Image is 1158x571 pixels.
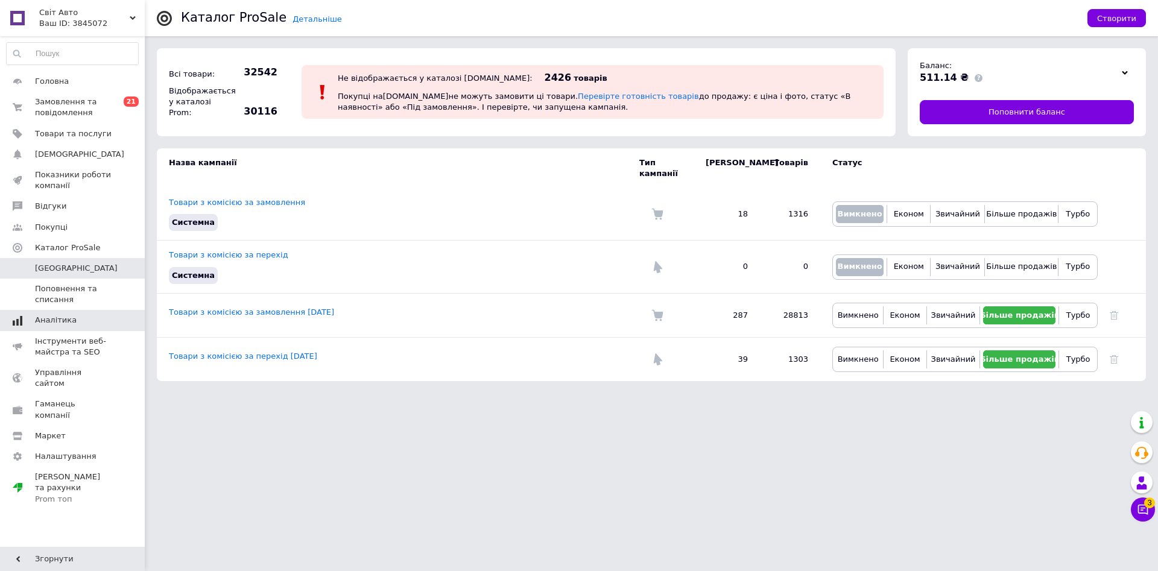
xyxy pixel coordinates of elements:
td: Назва кампанії [157,148,639,188]
span: Більше продажів [986,262,1057,271]
button: Більше продажів [988,205,1055,223]
span: Маркет [35,431,66,441]
button: Створити [1087,9,1146,27]
span: Вимкнено [837,262,882,271]
button: Чат з покупцем3 [1131,497,1155,522]
span: Покупці на [DOMAIN_NAME] не можуть замовити ці товари. до продажу: є ціна і фото, статус «В наявн... [338,92,850,112]
span: Звичайний [931,355,976,364]
button: Турбо [1061,258,1094,276]
button: Більше продажів [988,258,1055,276]
div: Не відображається у каталозі [DOMAIN_NAME]: [338,74,533,83]
img: Комісія за перехід [651,261,663,273]
a: Видалити [1110,355,1118,364]
span: Системна [172,271,215,280]
span: Економ [890,311,920,320]
span: Економ [894,262,924,271]
img: Комісія за перехід [651,353,663,365]
img: Комісія за замовлення [651,208,663,220]
span: Більше продажів [986,209,1057,218]
span: Управління сайтом [35,367,112,389]
button: Турбо [1062,306,1094,324]
span: Відгуки [35,201,66,212]
span: Каталог ProSale [35,242,100,253]
td: 39 [694,337,760,381]
span: [DEMOGRAPHIC_DATA] [35,149,124,160]
td: 1316 [760,188,820,241]
span: Інструменти веб-майстра та SEO [35,336,112,358]
span: 21 [124,96,139,107]
button: Звичайний [930,306,977,324]
span: Економ [894,209,924,218]
a: Перевірте готовність товарів [578,92,699,101]
span: Замовлення та повідомлення [35,96,112,118]
button: Вимкнено [836,205,884,223]
td: 0 [760,241,820,293]
a: Товари з комісією за перехід [169,250,288,259]
a: Поповнити баланс [920,100,1134,124]
span: Покупці [35,222,68,233]
span: Турбо [1066,355,1090,364]
span: Більше продажів [980,311,1059,320]
a: Товари з комісією за замовлення [DATE] [169,308,334,317]
img: Комісія за замовлення [651,309,663,321]
button: Економ [887,350,923,368]
button: Економ [890,205,927,223]
span: 30116 [235,105,277,118]
span: Поповнення та списання [35,283,112,305]
td: Товарів [760,148,820,188]
button: Економ [890,258,927,276]
span: Економ [890,355,920,364]
div: Відображається у каталозі Prom: [166,83,232,122]
a: Видалити [1110,311,1118,320]
button: Звичайний [930,350,977,368]
span: Показники роботи компанії [35,169,112,191]
span: Створити [1097,14,1136,23]
div: Каталог ProSale [181,11,286,24]
button: Звичайний [934,258,981,276]
span: Звичайний [935,262,980,271]
span: Товари та послуги [35,128,112,139]
button: Турбо [1061,205,1094,223]
button: Звичайний [934,205,981,223]
span: [GEOGRAPHIC_DATA] [35,263,118,274]
button: Вимкнено [836,306,880,324]
span: Налаштування [35,451,96,462]
span: Звичайний [935,209,980,218]
td: 1303 [760,337,820,381]
span: Турбо [1066,262,1090,271]
span: Системна [172,218,215,227]
a: Товари з комісією за замовлення [169,198,305,207]
a: Товари з комісією за перехід [DATE] [169,352,317,361]
span: Поповнити баланс [989,107,1065,118]
span: Звичайний [931,311,976,320]
td: 0 [694,241,760,293]
span: Вимкнено [837,209,882,218]
span: [PERSON_NAME] та рахунки [35,472,112,505]
span: 3 [1144,497,1155,508]
div: Ваш ID: 3845072 [39,18,145,29]
span: Вимкнено [838,355,879,364]
button: Турбо [1062,350,1094,368]
td: 18 [694,188,760,241]
span: 511.14 ₴ [920,72,969,83]
td: 28813 [760,293,820,337]
span: Головна [35,76,69,87]
span: Баланс: [920,61,952,70]
td: 287 [694,293,760,337]
span: Більше продажів [980,355,1059,364]
a: Детальніше [293,14,342,24]
span: Свiт Авто [39,7,130,18]
td: [PERSON_NAME] [694,148,760,188]
div: Всі товари: [166,66,232,83]
input: Пошук [7,43,138,65]
span: 2426 [545,72,572,83]
button: Вимкнено [836,258,884,276]
span: 32542 [235,66,277,79]
button: Більше продажів [983,350,1055,368]
div: Prom топ [35,494,112,505]
button: Економ [887,306,923,324]
img: :exclamation: [314,83,332,101]
span: Гаманець компанії [35,399,112,420]
span: Турбо [1066,209,1090,218]
button: Більше продажів [983,306,1055,324]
